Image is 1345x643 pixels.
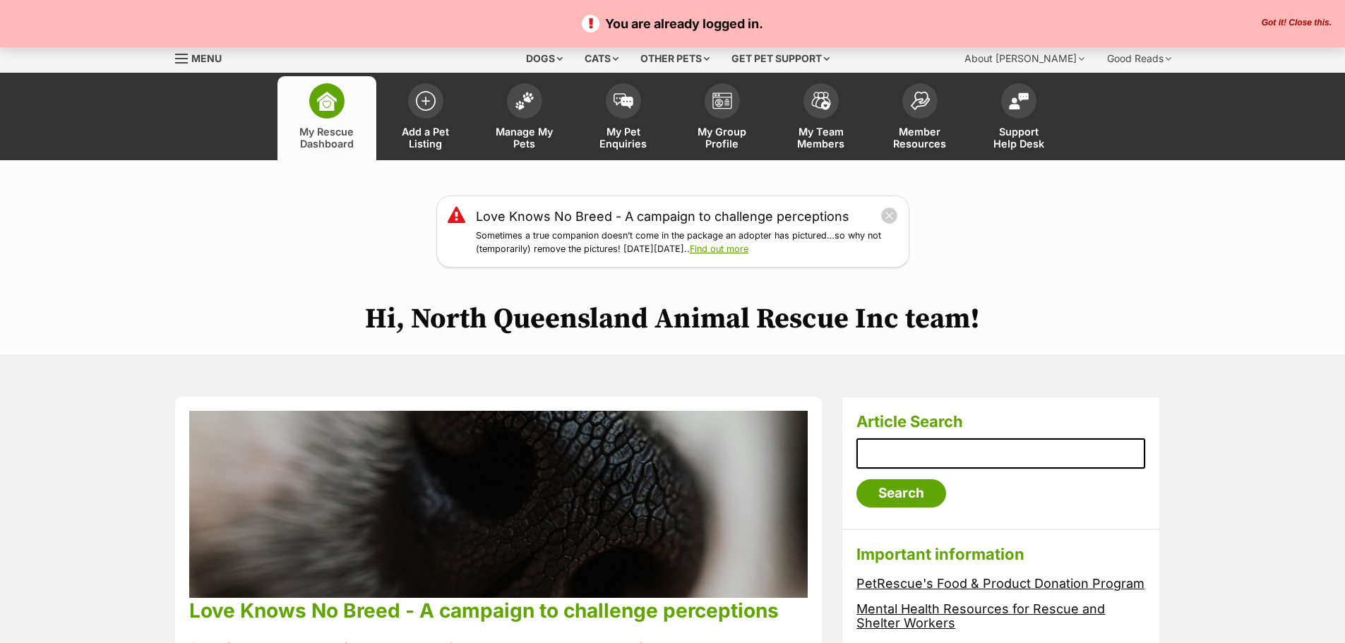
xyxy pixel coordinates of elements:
[856,601,1105,631] a: Mental Health Resources for Rescue and Shelter Workers
[376,76,475,160] a: Add a Pet Listing
[592,126,655,150] span: My Pet Enquiries
[476,229,898,256] p: Sometimes a true companion doesn’t come in the package an adopter has pictured…so why not (tempor...
[673,76,772,160] a: My Group Profile
[888,126,952,150] span: Member Resources
[317,91,337,111] img: dashboard-icon-eb2f2d2d3e046f16d808141f083e7271f6b2e854fb5c12c21221c1fb7104beca.svg
[614,93,633,109] img: pet-enquiries-icon-7e3ad2cf08bfb03b45e93fb7055b45f3efa6380592205ae92323e6603595dc1f.svg
[880,207,898,224] button: close
[493,126,556,150] span: Manage My Pets
[1009,92,1029,109] img: help-desk-icon-fdf02630f3aa405de69fd3d07c3f3aa587a6932b1a1747fa1d2bba05be0121f9.svg
[969,76,1068,160] a: Support Help Desk
[811,92,831,110] img: team-members-icon-5396bd8760b3fe7c0b43da4ab00e1e3bb1a5d9ba89233759b79545d2d3fc5d0d.svg
[856,576,1144,591] a: PetRescue's Food & Product Donation Program
[295,126,359,150] span: My Rescue Dashboard
[277,76,376,160] a: My Rescue Dashboard
[772,76,871,160] a: My Team Members
[691,126,754,150] span: My Group Profile
[476,207,849,226] a: Love Knows No Breed - A campaign to challenge perceptions
[175,44,232,70] a: Menu
[475,76,574,160] a: Manage My Pets
[856,411,1145,431] h3: Article Search
[516,44,573,73] div: Dogs
[722,44,839,73] div: Get pet support
[712,92,732,109] img: group-profile-icon-3fa3cf56718a62981997c0bc7e787c4b2cf8bcc04b72c1350f741eb67cf2f40e.svg
[574,76,673,160] a: My Pet Enquiries
[189,599,779,623] a: Love Knows No Breed - A campaign to challenge perceptions
[856,479,946,507] input: Search
[515,92,534,110] img: manage-my-pets-icon-02211641906a0b7f246fdf0571729dbe1e7629f14944591b6c1af311fb30b64b.svg
[394,126,458,150] span: Add a Pet Listing
[871,76,969,160] a: Member Resources
[191,52,222,64] span: Menu
[955,44,1094,73] div: About [PERSON_NAME]
[575,44,628,73] div: Cats
[1097,44,1181,73] div: Good Reads
[690,244,748,254] a: Find out more
[856,544,1145,564] h3: Important information
[416,91,436,111] img: add-pet-listing-icon-0afa8454b4691262ce3f59096e99ab1cd57d4a30225e0717b998d2c9b9846f56.svg
[630,44,719,73] div: Other pets
[789,126,853,150] span: My Team Members
[987,126,1051,150] span: Support Help Desk
[910,91,930,110] img: member-resources-icon-8e73f808a243e03378d46382f2149f9095a855e16c252ad45f914b54edf8863c.svg
[189,411,808,598] img: qlpmmvihh7jrrcblay3l.jpg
